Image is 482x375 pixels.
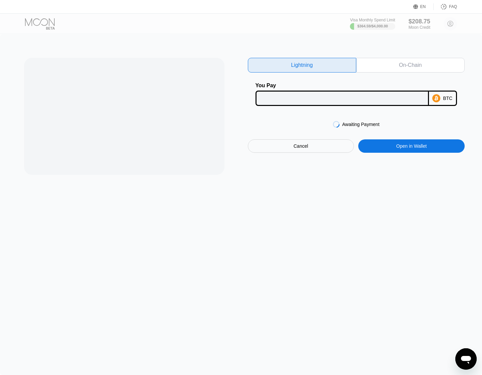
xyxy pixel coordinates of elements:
div: You PayBTC [248,83,465,106]
div: On-Chain [399,62,422,69]
div: Visa Monthly Spend Limit$364.59/$4,000.00 [350,18,395,30]
div: BTC [443,96,452,101]
div: Open in Wallet [396,143,427,149]
div: You Pay [256,83,429,89]
div: EN [413,3,434,10]
div: Lightning [248,58,356,73]
div: $364.59 / $4,000.00 [357,24,388,28]
div: Cancel [294,143,308,149]
div: FAQ [434,3,457,10]
iframe: Button to launch messaging window [455,348,477,370]
div: On-Chain [356,58,465,73]
div: Open in Wallet [358,139,465,153]
div: Lightning [291,62,313,69]
div: EN [420,4,426,9]
div: Visa Monthly Spend Limit [350,18,395,22]
div: Awaiting Payment [342,122,380,127]
div: FAQ [449,4,457,9]
div: Cancel [248,139,354,153]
